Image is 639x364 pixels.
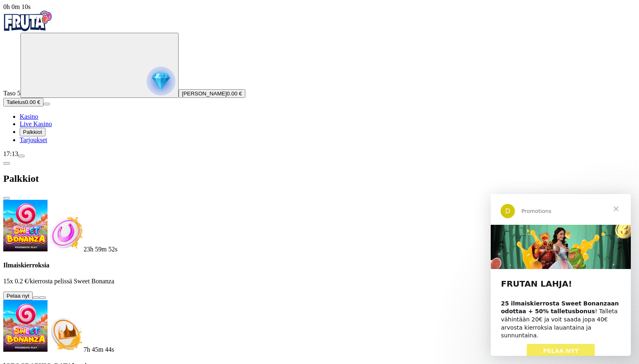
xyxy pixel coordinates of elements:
span: Palkkiot [23,129,42,135]
button: [PERSON_NAME]0.00 € [179,89,245,98]
button: Palkkiot [20,128,45,136]
span: countdown [84,246,118,253]
span: 0.00 € [227,90,242,97]
button: reward progress [20,33,179,98]
button: close [3,197,10,199]
span: [PERSON_NAME] [182,90,227,97]
a: Tarjoukset [20,136,47,143]
a: Live Kasino [20,120,52,127]
h2: Palkkiot [3,173,636,184]
span: Taso 5 [3,90,20,97]
img: Sweet Bonanza [3,200,48,251]
span: user session time [3,3,31,10]
span: 0.00 € [25,99,40,105]
img: Sweet Bonanza [3,300,48,352]
a: PELAA NYT [36,150,104,165]
button: info [39,296,46,299]
a: Kasino [20,113,38,120]
img: reward progress [147,67,175,95]
button: Talletusplus icon0.00 € [3,98,43,106]
button: chevron-left icon [3,162,10,165]
nav: Main menu [3,113,636,144]
iframe: Intercom live chat viesti [491,194,631,356]
button: Pelaa nyt [3,292,33,300]
img: Fruta [3,11,52,31]
img: Freespins bonus icon [48,215,84,251]
a: Fruta [3,25,52,32]
button: menu [43,103,50,105]
img: Deposit bonus icon [48,316,84,352]
span: countdown [84,346,114,353]
h4: Ilmaiskierroksia [3,262,636,269]
span: PELAA NYT [52,154,88,160]
nav: Primary [3,11,636,144]
button: menu [18,155,25,157]
span: 17:13 [3,150,18,157]
span: Pelaa nyt [7,293,29,299]
span: Talletus [7,99,25,105]
p: 15x 0.2 €/kierrosta pelissä Sweet Bonanza [3,278,636,285]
